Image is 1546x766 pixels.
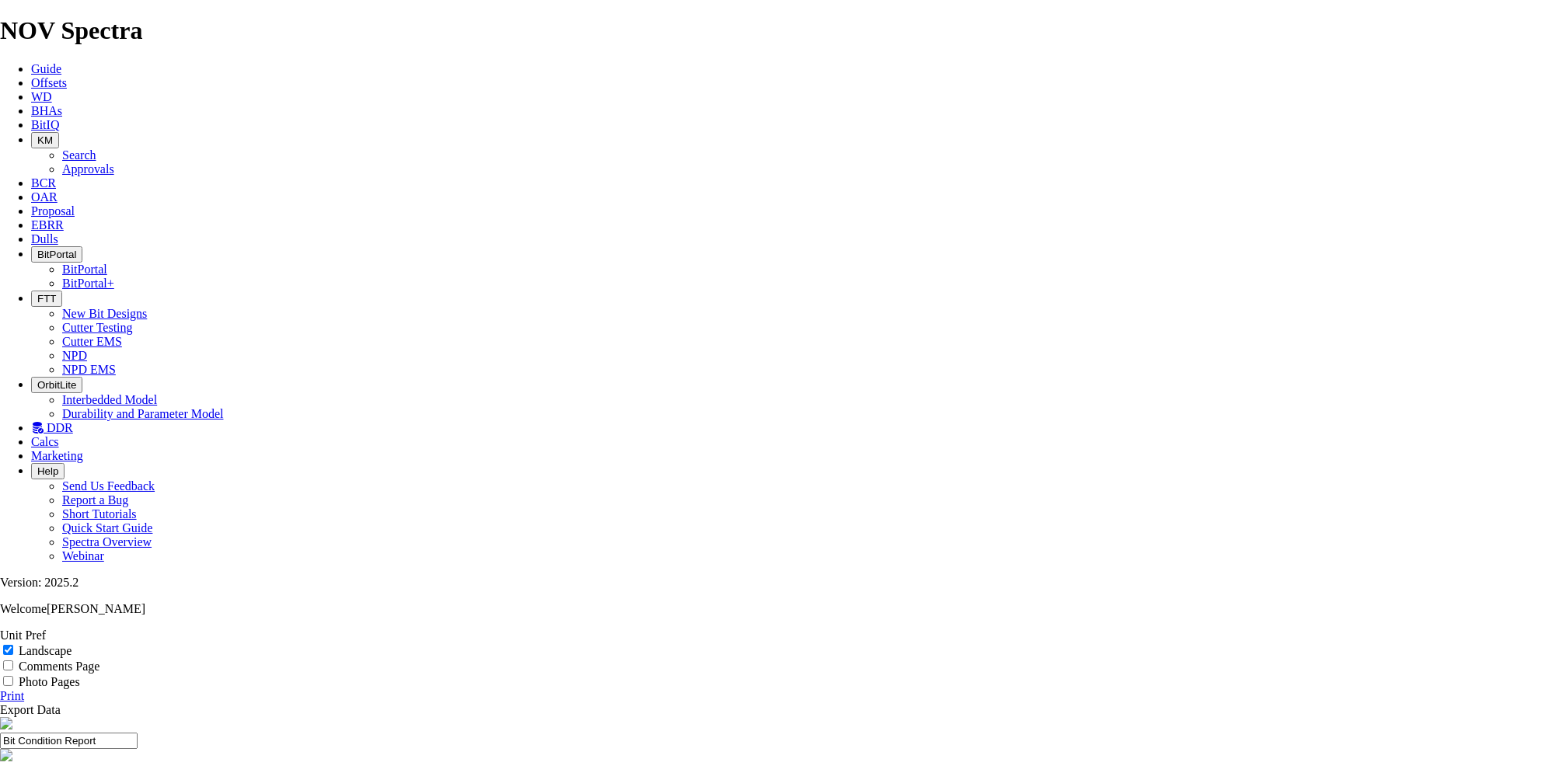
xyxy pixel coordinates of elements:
a: BitPortal+ [62,277,114,290]
a: BitIQ [31,118,59,131]
a: Webinar [62,549,104,562]
a: Marketing [31,449,83,462]
a: NPD [62,349,87,362]
a: New Bit Designs [62,307,147,320]
a: BCR [31,176,56,190]
a: BitPortal [62,263,107,276]
a: Search [62,148,96,162]
a: Short Tutorials [62,507,137,521]
a: Cutter EMS [62,335,122,348]
span: KM [37,134,53,146]
a: Guide [31,62,61,75]
a: Proposal [31,204,75,218]
a: EBRR [31,218,64,232]
span: OrbitLite [37,379,76,391]
label: Photo Pages [19,675,80,688]
a: Spectra Overview [62,535,152,548]
span: Help [37,465,58,477]
button: OrbitLite [31,377,82,393]
button: KM [31,132,59,148]
a: Interbedded Model [62,393,157,406]
a: Quick Start Guide [62,521,152,534]
span: FTT [37,293,56,305]
a: Dulls [31,232,58,245]
a: Durability and Parameter Model [62,407,224,420]
a: WD [31,90,52,103]
a: Approvals [62,162,114,176]
span: BitPortal [37,249,76,260]
span: [PERSON_NAME] [47,602,145,615]
a: Report a Bug [62,493,128,507]
label: Comments Page [19,660,99,673]
a: Offsets [31,76,67,89]
label: Landscape [19,644,72,657]
a: NPD EMS [62,363,116,376]
button: BitPortal [31,246,82,263]
a: BHAs [31,104,62,117]
a: OAR [31,190,58,204]
a: Cutter Testing [62,321,133,334]
button: Help [31,463,65,479]
a: Calcs [31,435,59,448]
span: DDR [47,421,73,434]
a: DDR [31,421,73,434]
a: Send Us Feedback [62,479,155,493]
button: FTT [31,291,62,307]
